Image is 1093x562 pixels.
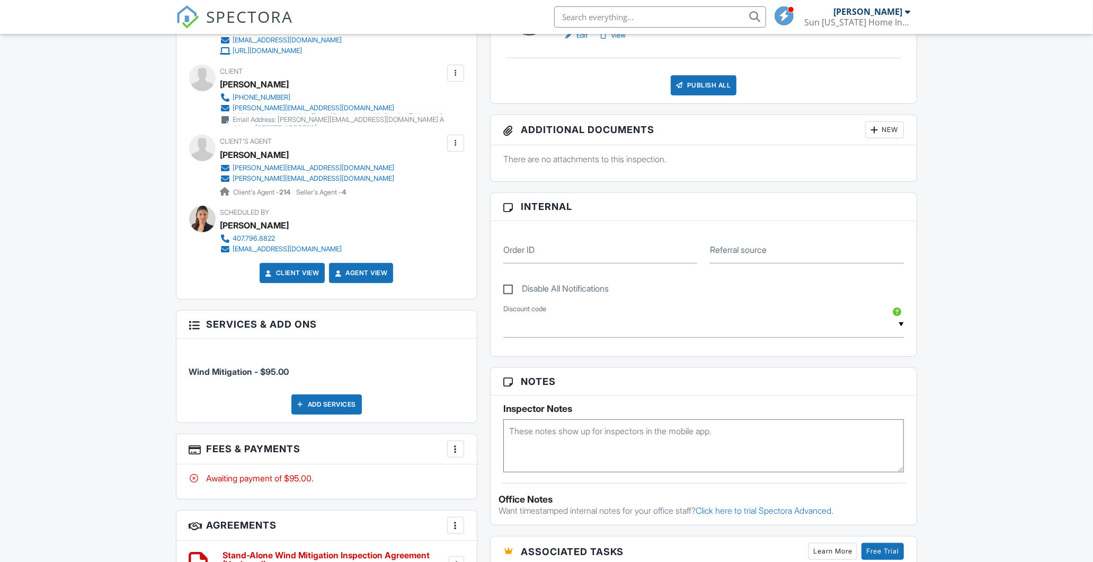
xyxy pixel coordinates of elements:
p: There are no attachments to this inspection. [503,153,904,165]
a: Free Trial [861,543,904,560]
div: Sun Florida Home Inspections, Inc. [805,17,911,28]
div: 407.796.8822 [233,234,276,243]
span: Client [220,67,243,75]
div: [PERSON_NAME][EMAIL_ADDRESS][DOMAIN_NAME] [233,164,395,172]
div: [PERSON_NAME][EMAIL_ADDRESS][DOMAIN_NAME] [233,104,395,112]
a: Client View [263,268,319,278]
a: [EMAIL_ADDRESS][DOMAIN_NAME] [220,35,342,46]
span: Scheduled By [220,208,270,216]
h3: Internal [491,193,917,221]
a: [PERSON_NAME][EMAIL_ADDRESS][DOMAIN_NAME] [220,103,445,113]
div: [PERSON_NAME] [834,6,903,17]
strong: 4 [342,188,346,196]
div: [EMAIL_ADDRESS][DOMAIN_NAME] [233,36,342,45]
label: Discount code [503,304,546,314]
div: [EMAIL_ADDRESS][DOMAIN_NAME] [233,245,342,253]
h3: Additional Documents [491,115,917,145]
div: Office Notes [499,494,909,505]
div: New [865,121,904,138]
div: [URL][DOMAIN_NAME] [233,47,303,55]
a: Click here to trial Spectora Advanced. [696,505,833,516]
label: Order ID [503,244,535,256]
div: Publish All [671,75,737,95]
a: [EMAIL_ADDRESS][DOMAIN_NAME] [220,244,342,254]
div: Awaiting payment of $95.00. [189,472,464,484]
h3: Services & Add ons [176,311,477,338]
img: The Best Home Inspection Software - Spectora [176,5,199,29]
a: Agent View [333,268,387,278]
div: Add Services [291,394,362,415]
a: [PERSON_NAME][EMAIL_ADDRESS][DOMAIN_NAME] [220,163,395,173]
span: SPECTORA [207,5,294,28]
a: [PERSON_NAME] [220,147,289,163]
div: [PERSON_NAME][EMAIL_ADDRESS][DOMAIN_NAME] [233,174,395,183]
p: Want timestamped internal notes for your office staff? [499,505,909,516]
div: [PHONE_NUMBER] [233,93,291,102]
label: Disable All Notifications [503,284,609,297]
div: 2025 roof Name: [PERSON_NAME] Phone Number: [PHONE_NUMBER] Email Address: [PERSON_NAME][EMAIL_ADD... [233,107,445,133]
a: SPECTORA [176,14,294,37]
a: [URL][DOMAIN_NAME] [220,46,342,56]
span: Client's Agent [220,137,272,145]
a: [PERSON_NAME][EMAIL_ADDRESS][DOMAIN_NAME] [220,173,395,184]
li: Service: Wind Mitigation [189,347,464,386]
span: Associated Tasks [521,545,624,559]
a: Edit [564,30,588,41]
a: 407.796.8822 [220,233,342,244]
div: [PERSON_NAME] [220,76,289,92]
a: View [598,30,626,41]
span: Seller's Agent - [297,188,346,196]
label: Referral source [710,244,767,256]
a: [PHONE_NUMBER] [220,92,445,103]
h3: Agreements [176,511,477,541]
h5: Inspector Notes [503,403,904,414]
span: Client's Agent - [234,188,292,196]
span: Wind Mitigation - $95.00 [189,366,289,377]
h3: Fees & Payments [176,434,477,464]
a: Learn More [808,543,857,560]
strong: 214 [280,188,291,196]
h3: Notes [491,368,917,396]
div: [PERSON_NAME] [220,217,289,233]
input: Search everything... [554,6,766,28]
